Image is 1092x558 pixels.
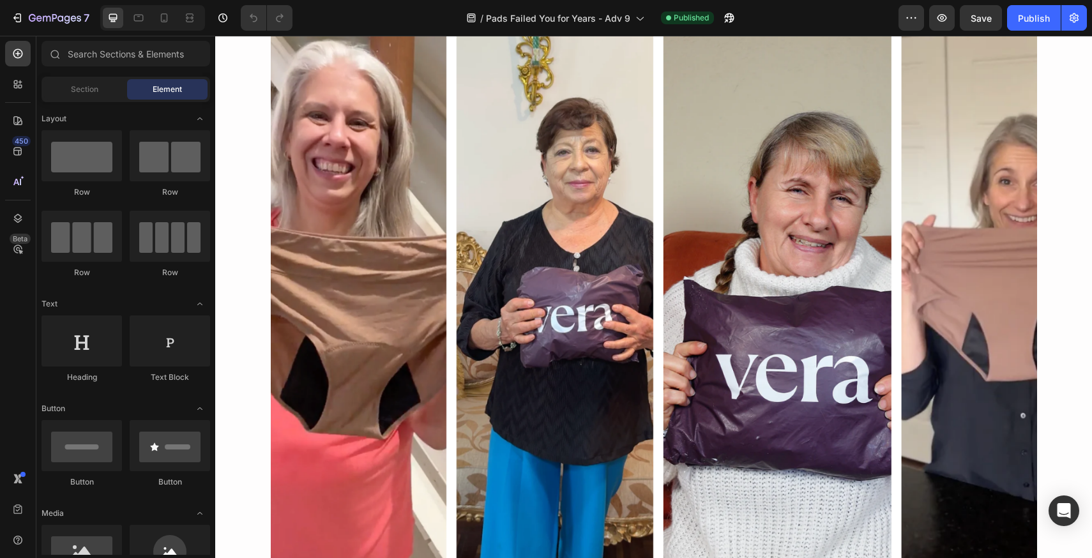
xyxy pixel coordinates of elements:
input: Search Sections & Elements [42,41,210,66]
button: Publish [1007,5,1061,31]
span: Save [971,13,992,24]
span: Published [674,12,709,24]
span: / [480,11,483,25]
div: 450 [12,136,31,146]
div: Row [42,186,122,198]
span: Toggle open [190,294,210,314]
div: Row [130,186,210,198]
div: Row [42,267,122,278]
span: Toggle open [190,109,210,129]
div: Open Intercom Messenger [1049,495,1079,526]
span: Button [42,403,65,414]
div: Row [130,267,210,278]
div: Button [42,476,122,488]
span: Media [42,508,64,519]
span: Toggle open [190,503,210,524]
div: Text Block [130,372,210,383]
div: Beta [10,234,31,244]
button: 7 [5,5,95,31]
div: Button [130,476,210,488]
div: Publish [1018,11,1050,25]
p: 7 [84,10,89,26]
div: Undo/Redo [241,5,292,31]
span: Section [71,84,98,95]
span: Layout [42,113,66,124]
button: Save [960,5,1002,31]
span: Toggle open [190,398,210,419]
iframe: Design area [215,36,1092,558]
div: Heading [42,372,122,383]
span: Element [153,84,182,95]
span: Pads Failed You for Years - Adv 9 [486,11,630,25]
span: Text [42,298,57,310]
